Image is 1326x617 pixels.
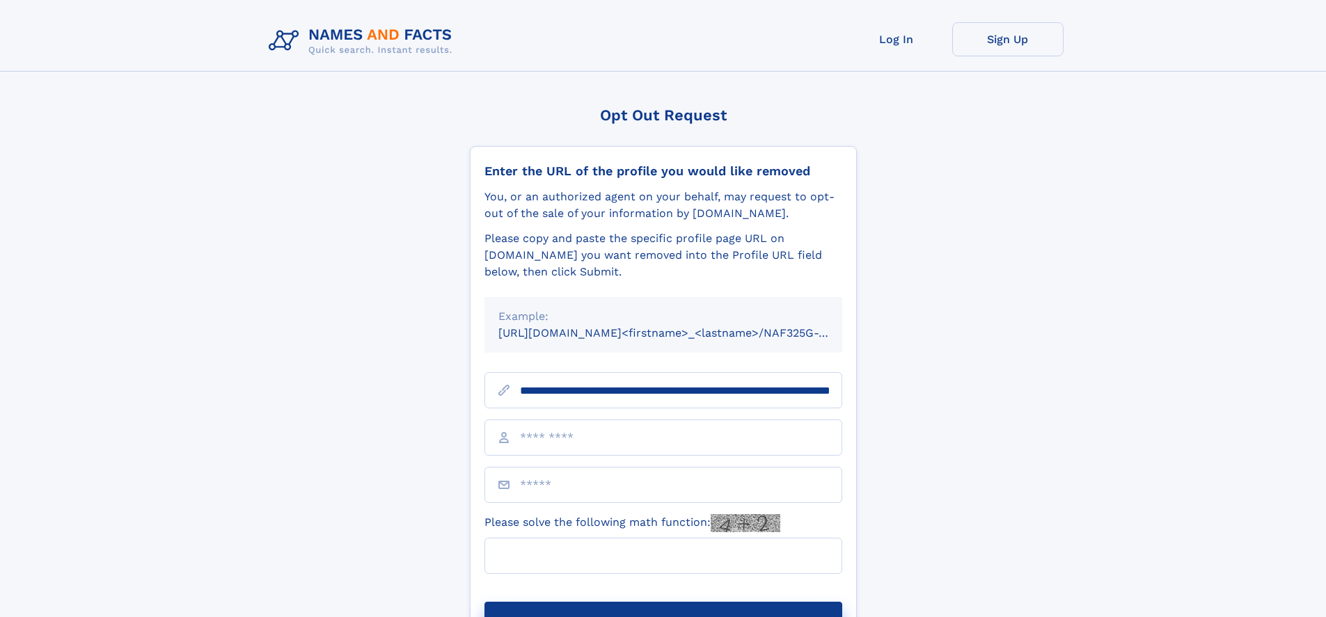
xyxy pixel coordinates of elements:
[470,106,857,124] div: Opt Out Request
[498,326,869,339] small: [URL][DOMAIN_NAME]<firstname>_<lastname>/NAF325G-xxxxxxxx
[952,22,1064,56] a: Sign Up
[484,163,842,179] div: Enter the URL of the profile you would like removed
[484,230,842,280] div: Please copy and paste the specific profile page URL on [DOMAIN_NAME] you want removed into the Pr...
[498,308,828,325] div: Example:
[263,22,464,60] img: Logo Names and Facts
[484,189,842,222] div: You, or an authorized agent on your behalf, may request to opt-out of the sale of your informatio...
[484,514,780,532] label: Please solve the following math function:
[841,22,952,56] a: Log In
